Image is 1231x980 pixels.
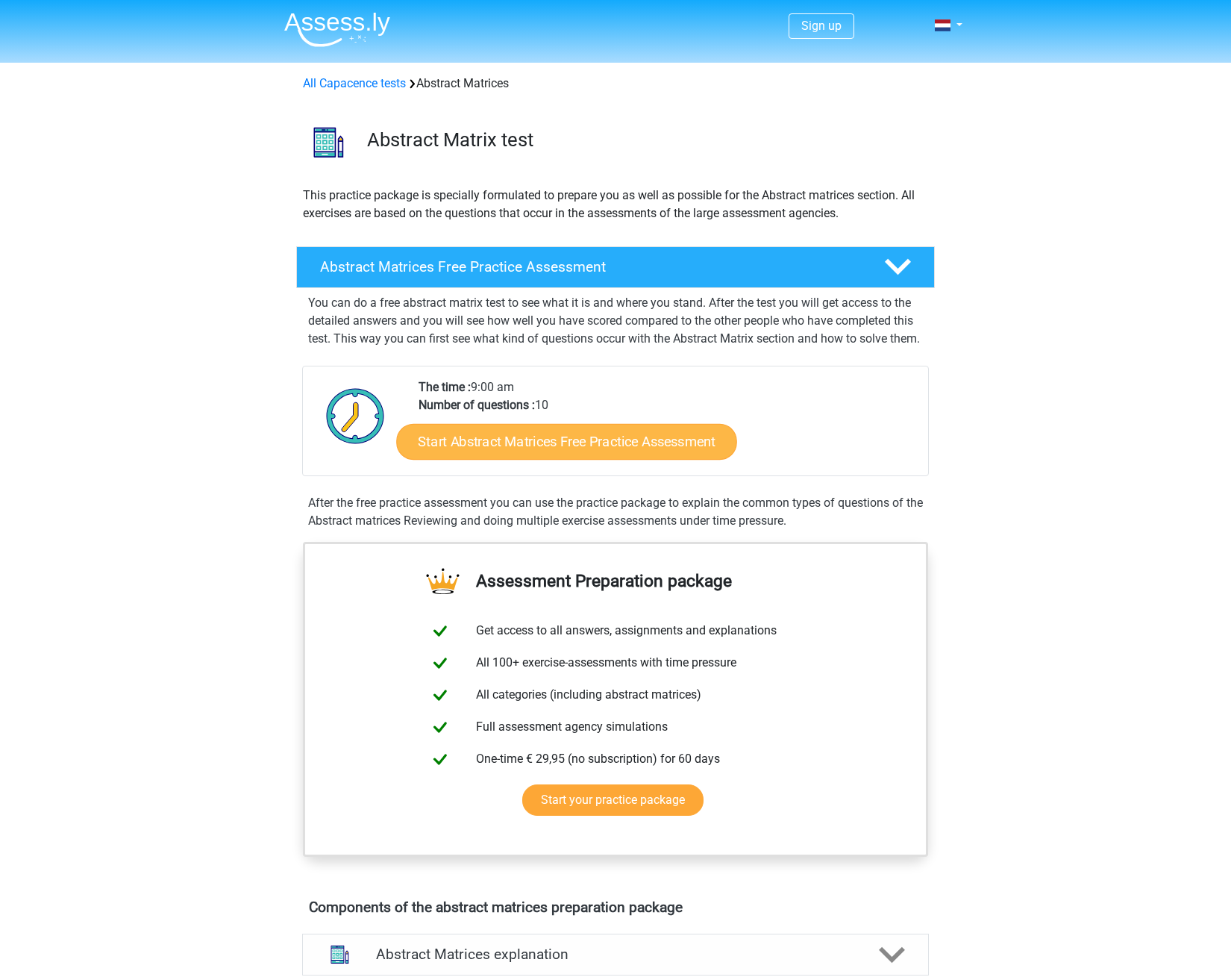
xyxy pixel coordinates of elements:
[318,378,393,453] img: Clock and clock
[419,398,535,412] b: Number of questions :
[321,935,359,973] img: Abstract matrices explanation
[522,784,704,816] a: Start your practice package
[308,294,923,348] p: You can do a free abstract matrix test to see what it is and where you stand. After the test you ...
[303,187,928,222] p: This practice package is specially formulated to prepare you as well as possible for the Abstract...
[419,380,471,394] b: The time :
[290,246,941,288] a: Abstract Matrices Free Practice Assessment
[397,423,738,459] a: Start Abstract Matrices Free Practice Assessment
[376,946,855,963] h4: Abstract Matrices explanation
[284,12,390,47] img: Assessly, assesly, as
[407,378,927,475] div: 9:00 am 10
[801,19,842,33] a: Sign up
[367,128,923,152] h3: Abstract Matrix test
[303,76,406,90] a: All Capacence tests
[302,494,929,530] div: After the free practice assessment you can use the practice package to explain the common types o...
[320,258,860,275] h4: Abstract Matrices Free Practice Assessment
[296,934,935,976] a: an explanation Abstract Matrices explanation
[297,110,360,174] img: Abstract matrices
[297,75,934,93] div: Abstract Matrices
[309,899,922,916] h4: Components of the abstract matrices preparation package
